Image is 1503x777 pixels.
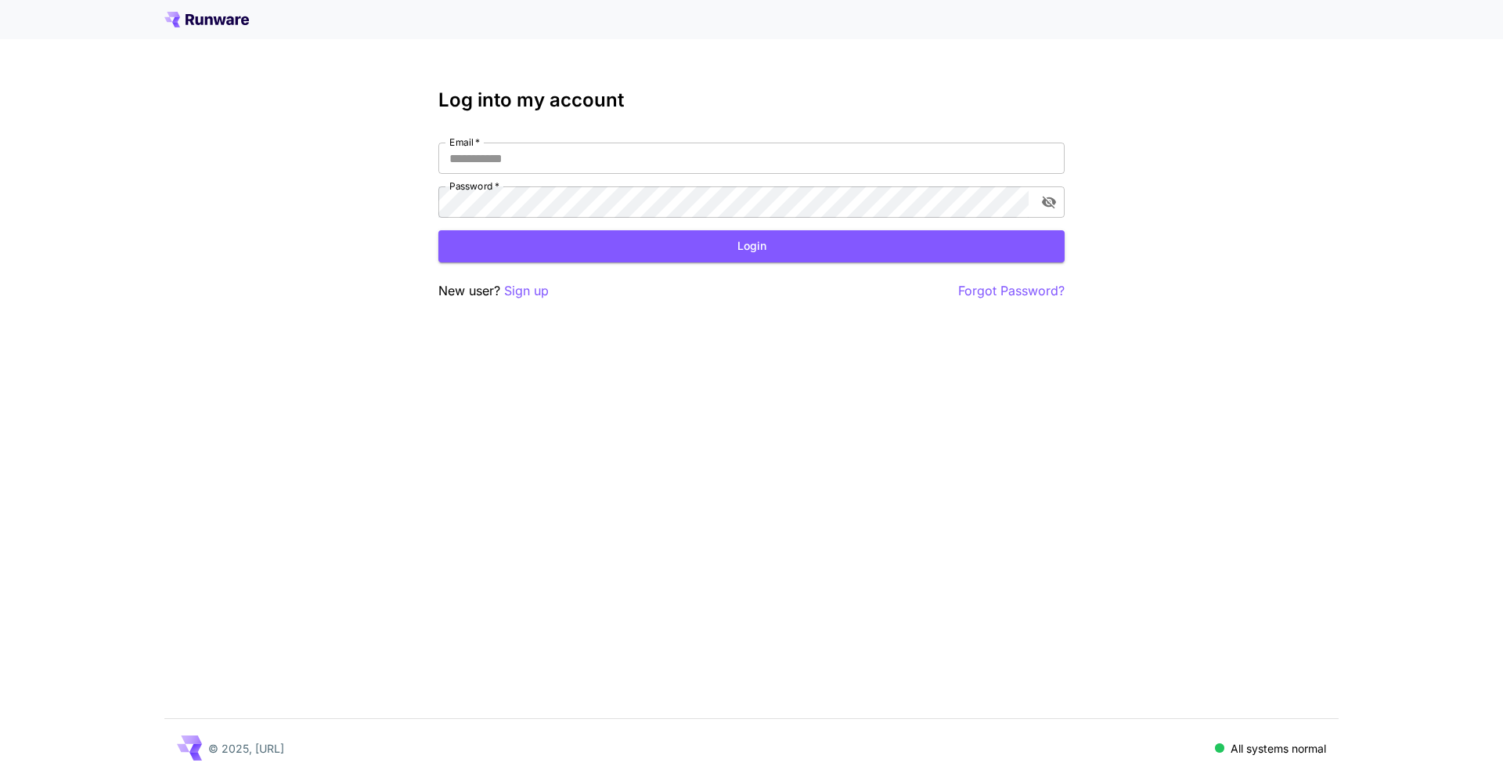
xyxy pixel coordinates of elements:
h3: Log into my account [438,89,1065,111]
button: Sign up [504,281,549,301]
label: Email [449,136,480,149]
button: Login [438,230,1065,262]
p: All systems normal [1231,740,1326,757]
button: toggle password visibility [1035,188,1063,216]
label: Password [449,179,499,193]
button: Forgot Password? [958,281,1065,301]
p: New user? [438,281,549,301]
p: © 2025, [URL] [208,740,284,757]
